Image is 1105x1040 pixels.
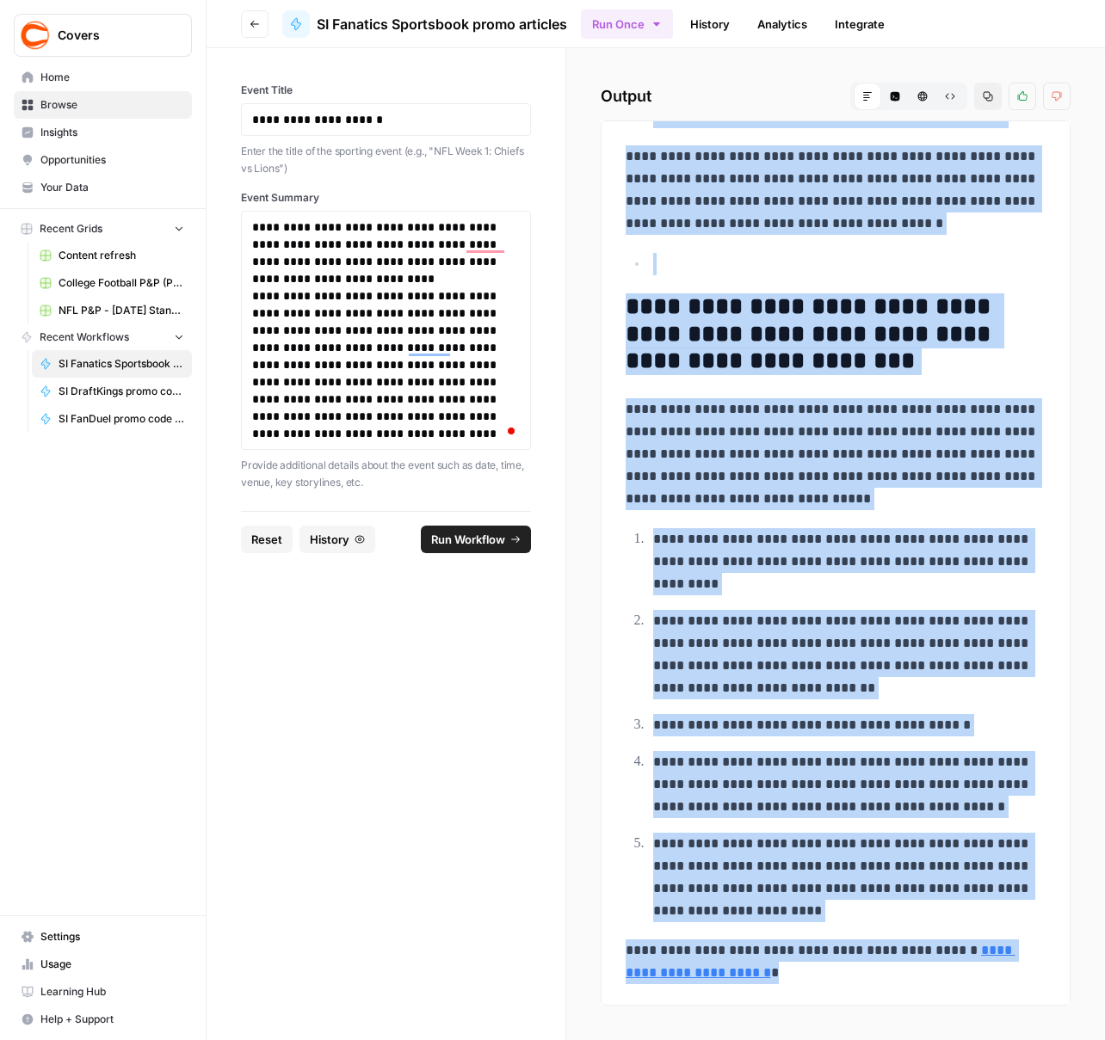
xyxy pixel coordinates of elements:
[14,91,192,119] a: Browse
[14,951,192,978] a: Usage
[40,984,184,1000] span: Learning Hub
[40,221,102,237] span: Recent Grids
[40,957,184,972] span: Usage
[20,20,51,51] img: Covers Logo
[317,14,567,34] span: SI Fanatics Sportsbook promo articles
[32,350,192,378] a: SI Fanatics Sportsbook promo articles
[14,978,192,1006] a: Learning Hub
[251,531,282,548] span: Reset
[680,10,740,38] a: History
[32,269,192,297] a: College Football P&P (Production) Grid (1)
[40,97,184,113] span: Browse
[59,248,184,263] span: Content refresh
[40,929,184,945] span: Settings
[601,83,1071,110] h2: Output
[59,411,184,427] span: SI FanDuel promo code articles
[241,526,293,553] button: Reset
[40,152,184,168] span: Opportunities
[32,378,192,405] a: SI DraftKings promo code - Bet $5, get $200 if you win
[581,9,673,39] button: Run Once
[32,297,192,324] a: NFL P&P - [DATE] Standard (Production) Grid
[14,14,192,57] button: Workspace: Covers
[299,526,375,553] button: History
[747,10,818,38] a: Analytics
[14,1006,192,1033] button: Help + Support
[14,119,192,146] a: Insights
[431,531,505,548] span: Run Workflow
[14,146,192,174] a: Opportunities
[40,180,184,195] span: Your Data
[241,143,531,176] p: Enter the title of the sporting event (e.g., "NFL Week 1: Chiefs vs Lions")
[59,356,184,372] span: SI Fanatics Sportsbook promo articles
[241,83,531,98] label: Event Title
[32,405,192,433] a: SI FanDuel promo code articles
[59,384,184,399] span: SI DraftKings promo code - Bet $5, get $200 if you win
[252,218,520,442] div: To enrich screen reader interactions, please activate Accessibility in Grammarly extension settings
[59,275,184,291] span: College Football P&P (Production) Grid (1)
[14,923,192,951] a: Settings
[14,324,192,350] button: Recent Workflows
[40,1012,184,1027] span: Help + Support
[40,70,184,85] span: Home
[421,526,531,553] button: Run Workflow
[824,10,895,38] a: Integrate
[58,27,162,44] span: Covers
[32,242,192,269] a: Content refresh
[241,457,531,490] p: Provide additional details about the event such as date, time, venue, key storylines, etc.
[282,10,567,38] a: SI Fanatics Sportsbook promo articles
[40,329,129,345] span: Recent Workflows
[40,125,184,140] span: Insights
[241,190,531,206] label: Event Summary
[14,174,192,201] a: Your Data
[59,303,184,318] span: NFL P&P - [DATE] Standard (Production) Grid
[310,531,349,548] span: History
[14,216,192,242] button: Recent Grids
[14,64,192,91] a: Home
